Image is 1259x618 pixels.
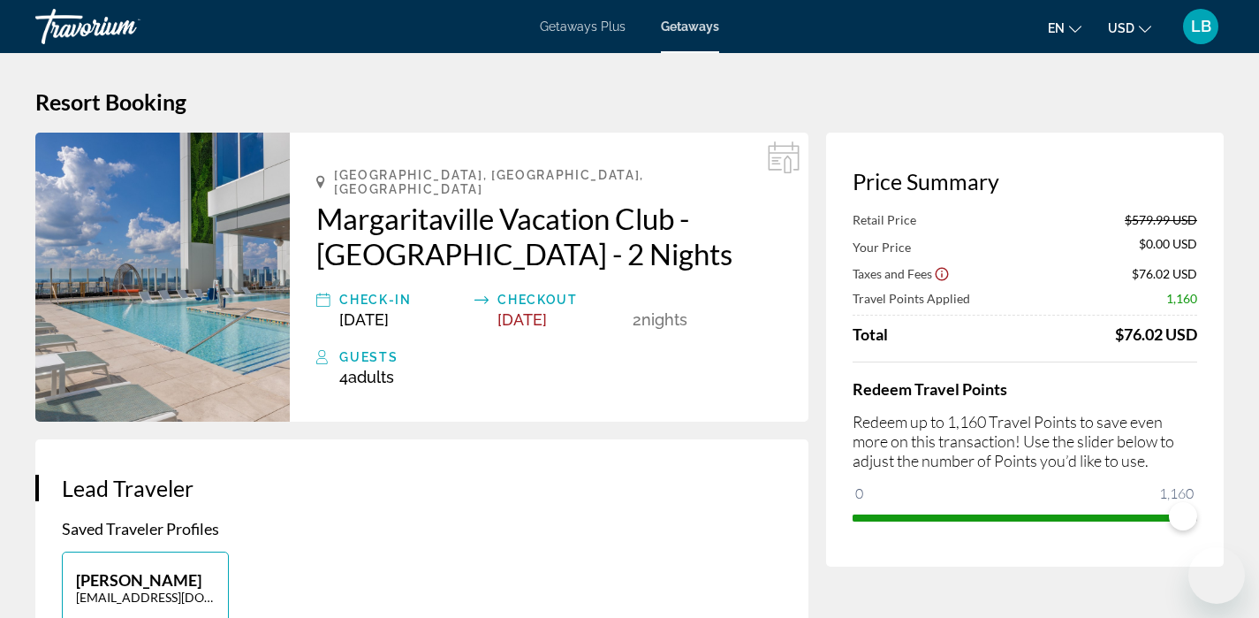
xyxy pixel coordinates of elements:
h4: Redeem Travel Points [853,379,1197,399]
span: USD [1108,21,1134,35]
div: Guests [339,347,782,368]
a: Getaways Plus [540,19,626,34]
button: Show Taxes and Fees breakdown [853,264,950,282]
span: Adults [348,368,394,386]
span: [GEOGRAPHIC_DATA], [GEOGRAPHIC_DATA], [GEOGRAPHIC_DATA] [334,168,782,196]
a: Margaritaville Vacation Club - [GEOGRAPHIC_DATA] - 2 Nights [316,201,782,271]
h1: Resort Booking [35,88,1224,115]
div: $76.02 USD [1115,324,1197,344]
h3: Price Summary [853,168,1197,195]
span: Travel Points Applied [853,291,970,306]
div: Check-In [339,289,466,310]
span: 2 [633,310,641,329]
a: Getaways [661,19,719,34]
span: 0 [853,483,866,504]
span: $579.99 USD [1125,212,1197,227]
p: [EMAIL_ADDRESS][DOMAIN_NAME] [76,590,215,605]
span: LB [1191,18,1211,35]
span: ngx-slider [1169,502,1197,530]
button: Change language [1048,15,1081,41]
span: Nights [641,310,687,329]
span: Taxes and Fees [853,266,932,281]
span: 4 [339,368,394,386]
span: Total [853,324,888,344]
p: Saved Traveler Profiles [62,519,782,538]
span: Your Price [853,240,911,255]
button: Show Taxes and Fees disclaimer [934,265,950,281]
iframe: Button to launch messaging window [1188,547,1245,604]
span: [DATE] [497,310,547,329]
ngx-slider: ngx-slider [853,515,1197,518]
button: User Menu [1178,8,1224,45]
span: 1,160 [1166,291,1197,306]
div: Checkout [497,289,624,310]
img: Margaritaville Vacation Club - Atlanta - 2 Nights [35,133,290,422]
span: $76.02 USD [1132,266,1197,281]
a: Travorium [35,4,212,50]
span: Retail Price [853,212,916,227]
p: [PERSON_NAME] [76,570,215,590]
h3: Lead Traveler [62,475,782,501]
span: $0.00 USD [1139,236,1197,256]
p: Redeem up to 1,160 Travel Points to save even more on this transaction! Use the slider below to a... [853,412,1197,470]
span: en [1048,21,1065,35]
span: 1,160 [1157,483,1196,504]
span: [DATE] [339,310,389,329]
button: Change currency [1108,15,1151,41]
